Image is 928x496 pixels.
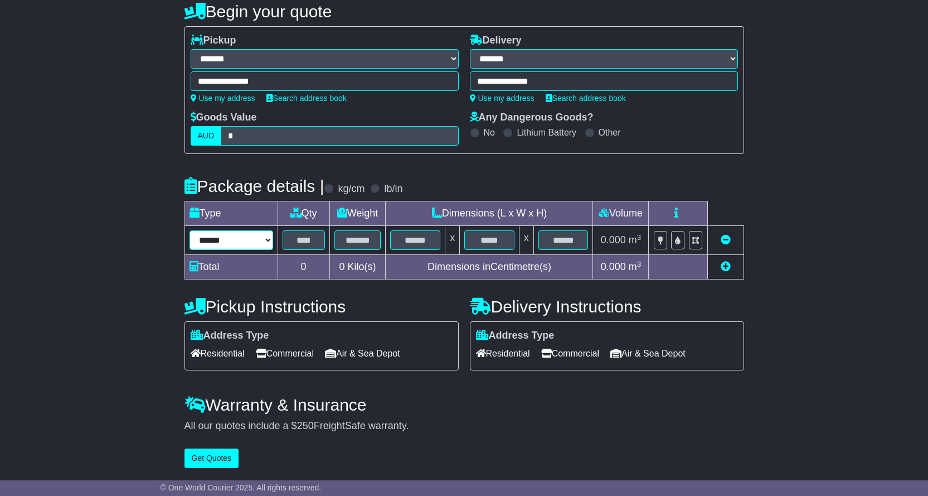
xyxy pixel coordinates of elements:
[470,297,744,316] h4: Delivery Instructions
[470,35,522,47] label: Delivery
[329,255,386,280] td: Kilo(s)
[325,345,400,362] span: Air & Sea Depot
[629,261,642,272] span: m
[470,112,594,124] label: Any Dangerous Goods?
[629,234,642,245] span: m
[278,201,329,226] td: Qty
[610,345,686,362] span: Air & Sea Depot
[445,226,460,255] td: x
[297,420,314,431] span: 250
[184,396,744,414] h4: Warranty & Insurance
[256,345,314,362] span: Commercial
[184,201,278,226] td: Type
[191,345,245,362] span: Residential
[546,94,626,103] a: Search address book
[191,126,222,146] label: AUD
[637,233,642,242] sup: 3
[476,330,555,342] label: Address Type
[191,35,236,47] label: Pickup
[599,127,621,138] label: Other
[339,261,344,272] span: 0
[184,449,239,468] button: Get Quotes
[191,94,255,103] a: Use my address
[721,261,731,272] a: Add new item
[329,201,386,226] td: Weight
[637,260,642,268] sup: 3
[601,234,626,245] span: 0.000
[384,183,402,195] label: lb/in
[541,345,599,362] span: Commercial
[184,177,324,195] h4: Package details |
[386,201,593,226] td: Dimensions (L x W x H)
[519,226,533,255] td: x
[484,127,495,138] label: No
[184,255,278,280] td: Total
[278,255,329,280] td: 0
[601,261,626,272] span: 0.000
[191,112,257,124] label: Goods Value
[184,297,459,316] h4: Pickup Instructions
[476,345,530,362] span: Residential
[184,420,744,432] div: All our quotes include a $ FreightSafe warranty.
[593,201,649,226] td: Volume
[184,2,744,21] h4: Begin your quote
[266,94,347,103] a: Search address book
[386,255,593,280] td: Dimensions in Centimetre(s)
[470,94,535,103] a: Use my address
[338,183,365,195] label: kg/cm
[161,483,322,492] span: © One World Courier 2025. All rights reserved.
[191,330,269,342] label: Address Type
[721,234,731,245] a: Remove this item
[517,127,576,138] label: Lithium Battery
